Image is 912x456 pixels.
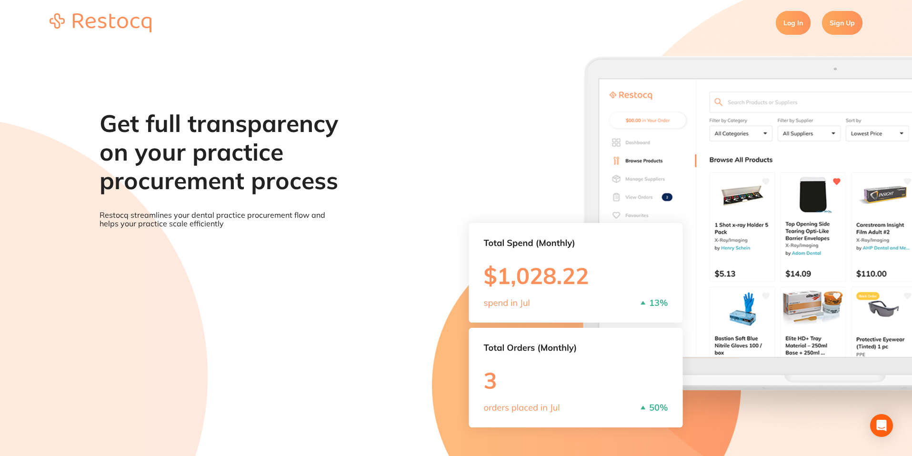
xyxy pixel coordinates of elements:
div: Open Intercom Messenger [870,414,893,437]
p: Restocq streamlines your dental practice procurement flow and helps your practice scale efficiently [100,211,340,228]
a: Log In [776,11,811,35]
a: Sign Up [822,11,862,35]
h1: Get full transparency on your practice procurement process [100,109,340,195]
img: restocq_logo.svg [50,13,151,32]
